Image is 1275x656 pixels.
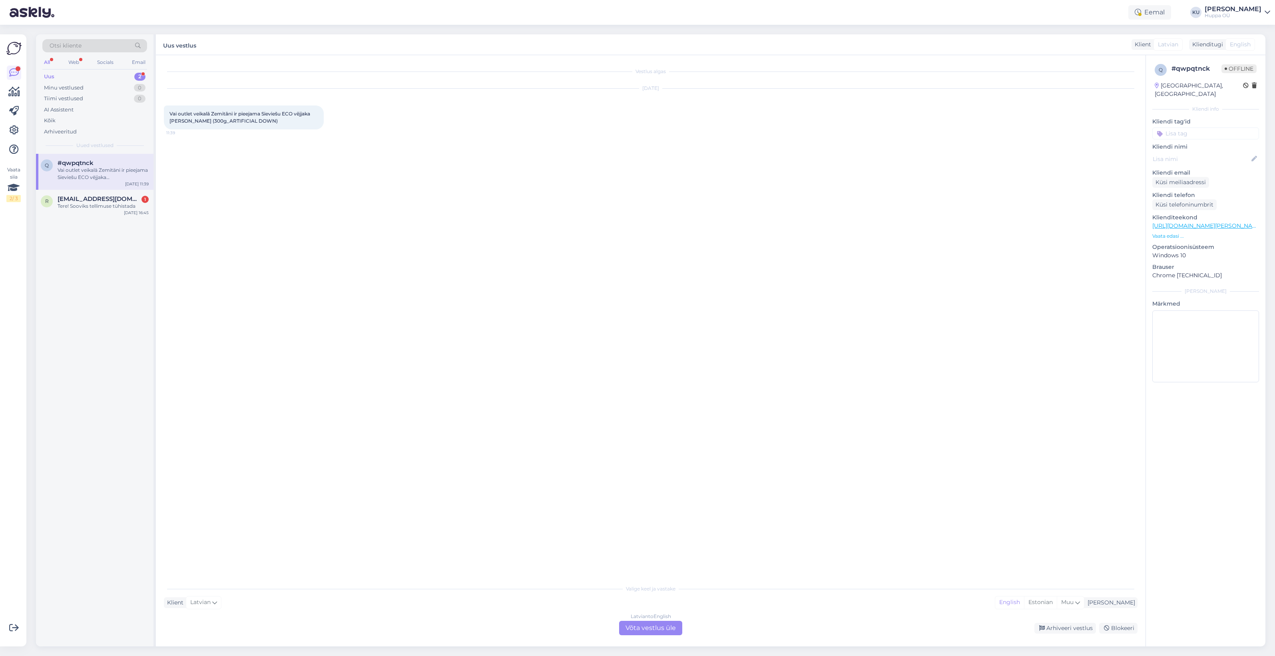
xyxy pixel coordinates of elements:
div: [PERSON_NAME] [1205,6,1261,12]
div: [PERSON_NAME] [1084,598,1135,607]
label: Uus vestlus [163,39,196,50]
div: Blokeeri [1099,623,1138,634]
div: Küsi meiliaadressi [1152,177,1209,188]
div: Tere! Sooviks tellimuse tühistada [58,203,149,210]
p: Kliendi tag'id [1152,117,1259,126]
span: #qwpqtnck [58,159,94,167]
span: Otsi kliente [50,42,82,50]
div: English [995,596,1024,608]
span: railimikko@gmail.com [58,195,141,203]
div: [GEOGRAPHIC_DATA], [GEOGRAPHIC_DATA] [1155,82,1243,98]
div: # qwpqtnck [1171,64,1221,74]
div: Eemal [1128,5,1171,20]
div: AI Assistent [44,106,74,114]
div: Kõik [44,117,56,125]
div: Socials [96,57,115,68]
div: Estonian [1024,596,1057,608]
div: Klient [164,598,183,607]
div: [PERSON_NAME] [1152,288,1259,295]
img: Askly Logo [6,41,22,56]
p: Vaata edasi ... [1152,233,1259,240]
div: 2 [134,73,145,81]
div: Arhiveeritud [44,128,77,136]
div: Vai outlet veikalā Zemitāni ir pieejama Sieviešu ECO vējjaka [PERSON_NAME] (300g_ARTIFICIAL DOWN) [58,167,149,181]
div: 1 [141,196,149,203]
a: [URL][DOMAIN_NAME][PERSON_NAME] [1152,222,1263,229]
div: Huppa OÜ [1205,12,1261,19]
div: 0 [134,95,145,103]
input: Lisa tag [1152,127,1259,139]
p: Windows 10 [1152,251,1259,260]
p: Chrome [TECHNICAL_ID] [1152,271,1259,280]
div: Võta vestlus üle [619,621,682,635]
div: Email [130,57,147,68]
span: r [45,198,49,204]
p: Kliendi nimi [1152,143,1259,151]
p: Kliendi telefon [1152,191,1259,199]
div: [DATE] 16:45 [124,210,149,216]
a: [PERSON_NAME]Huppa OÜ [1205,6,1270,19]
span: Vai outlet veikalā Zemitāni ir pieejama Sieviešu ECO vējjaka [PERSON_NAME] (300g_ARTIFICIAL DOWN) [169,111,311,124]
p: Klienditeekond [1152,213,1259,222]
div: Uus [44,73,54,81]
p: Brauser [1152,263,1259,271]
div: Vaata siia [6,166,21,202]
div: Küsi telefoninumbrit [1152,199,1217,210]
span: Latvian [1158,40,1178,49]
span: q [45,162,49,168]
div: All [42,57,52,68]
div: Arhiveeri vestlus [1034,623,1096,634]
p: Märkmed [1152,300,1259,308]
p: Kliendi email [1152,169,1259,177]
div: Klienditugi [1189,40,1223,49]
div: Latvian to English [631,613,671,620]
span: Latvian [190,598,211,607]
span: Muu [1061,598,1074,606]
span: 11:39 [166,130,196,136]
div: 2 / 3 [6,195,21,202]
span: Uued vestlused [76,142,114,149]
span: English [1230,40,1251,49]
div: Vestlus algas [164,68,1138,75]
div: 0 [134,84,145,92]
input: Lisa nimi [1153,155,1250,163]
div: [DATE] [164,85,1138,92]
div: Klient [1132,40,1151,49]
div: [DATE] 11:39 [125,181,149,187]
div: KU [1190,7,1201,18]
span: q [1159,67,1163,73]
div: Valige keel ja vastake [164,585,1138,592]
div: Minu vestlused [44,84,84,92]
span: Offline [1221,64,1257,73]
div: Tiimi vestlused [44,95,83,103]
p: Operatsioonisüsteem [1152,243,1259,251]
div: Web [67,57,81,68]
div: Kliendi info [1152,105,1259,113]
